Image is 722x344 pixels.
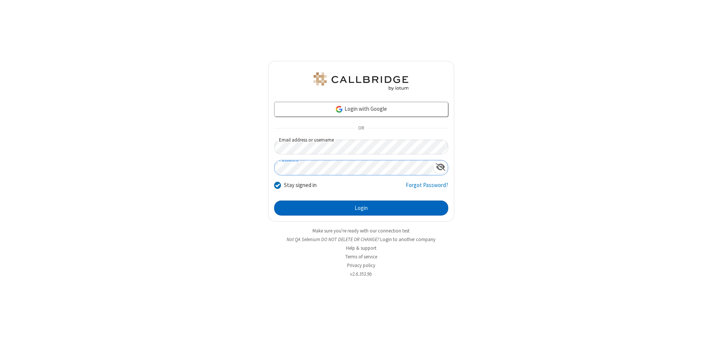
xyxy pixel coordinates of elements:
[433,160,448,174] div: Show password
[406,181,448,195] a: Forgot Password?
[284,181,317,190] label: Stay signed in
[268,236,454,243] li: Not QA Selenium DO NOT DELETE OR CHANGE?
[346,245,376,251] a: Help & support
[345,253,377,260] a: Terms of service
[275,160,433,175] input: Password
[355,123,367,134] span: OR
[274,140,448,154] input: Email address or username
[274,201,448,216] button: Login
[268,270,454,278] li: v2.6.353.9b
[312,72,410,91] img: QA Selenium DO NOT DELETE OR CHANGE
[274,102,448,117] a: Login with Google
[347,262,375,269] a: Privacy policy
[312,228,410,234] a: Make sure you're ready with our connection test
[335,105,343,113] img: google-icon.png
[380,236,435,243] button: Login to another company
